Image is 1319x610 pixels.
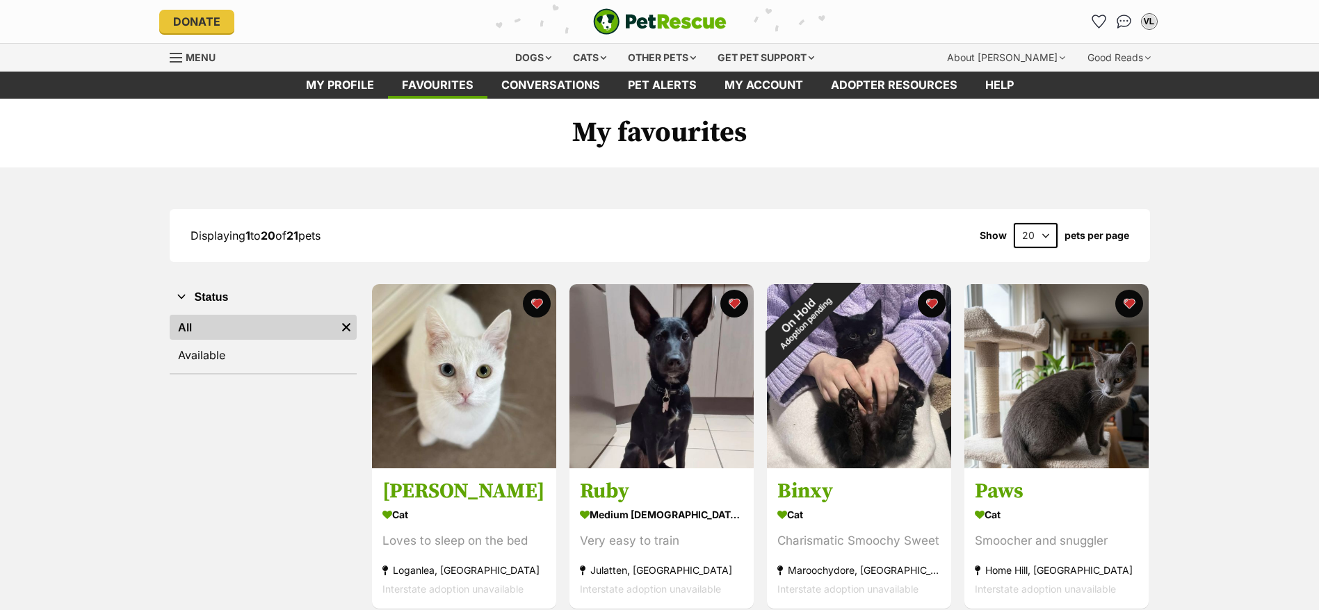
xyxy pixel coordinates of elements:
[487,72,614,99] a: conversations
[170,312,357,373] div: Status
[261,229,275,242] strong: 20
[975,561,1138,580] div: Home Hill, [GEOGRAPHIC_DATA]
[964,284,1149,468] img: Paws
[767,284,951,468] img: Binxy
[767,468,951,609] a: Binxy Cat Charismatic Smoochy Sweet Maroochydore, [GEOGRAPHIC_DATA] Interstate adoption unavailab...
[975,479,1138,505] h3: Paws
[569,468,754,609] a: Ruby medium [DEMOGRAPHIC_DATA] Dog Very easy to train Julatten, [GEOGRAPHIC_DATA] Interstate adop...
[159,10,234,33] a: Donate
[1088,10,1110,33] a: Favourites
[1113,10,1135,33] a: Conversations
[618,44,706,72] div: Other pets
[580,584,721,595] span: Interstate adoption unavailable
[170,315,336,340] a: All
[964,468,1149,609] a: Paws Cat Smoocher and snuggler Home Hill, [GEOGRAPHIC_DATA] Interstate adoption unavailable favou...
[170,343,357,368] a: Available
[593,8,727,35] a: PetRescue
[1065,230,1129,241] label: pets per page
[382,505,546,525] div: Cat
[372,284,556,468] img: Lily White
[817,72,971,99] a: Adopter resources
[593,8,727,35] img: logo-e224e6f780fb5917bec1dbf3a21bbac754714ae5b6737aabdf751b685950b380.svg
[372,468,556,609] a: [PERSON_NAME] Cat Loves to sleep on the bed Loganlea, [GEOGRAPHIC_DATA] Interstate adoption unava...
[191,229,321,242] span: Displaying to of pets
[382,561,546,580] div: Loganlea, [GEOGRAPHIC_DATA]
[1117,15,1131,28] img: chat-41dd97257d64d25036548639549fe6c8038ab92f7586957e7f3b1b290dea8141.svg
[580,479,743,505] h3: Ruby
[580,561,743,580] div: Julatten, [GEOGRAPHIC_DATA]
[292,72,388,99] a: My profile
[777,532,941,551] div: Charismatic Smoochy Sweet
[777,561,941,580] div: Maroochydore, [GEOGRAPHIC_DATA]
[1088,10,1160,33] ul: Account quick links
[382,532,546,551] div: Loves to sleep on the bed
[975,505,1138,525] div: Cat
[382,584,524,595] span: Interstate adoption unavailable
[388,72,487,99] a: Favourites
[980,230,1007,241] span: Show
[382,479,546,505] h3: [PERSON_NAME]
[170,288,357,306] button: Status
[569,284,754,468] img: Ruby
[975,584,1116,595] span: Interstate adoption unavailable
[336,315,357,340] a: Remove filter
[580,505,743,525] div: medium [DEMOGRAPHIC_DATA] Dog
[708,44,824,72] div: Get pet support
[186,51,216,63] span: Menu
[1078,44,1160,72] div: Good Reads
[741,258,862,379] div: On Hold
[777,505,941,525] div: Cat
[1142,15,1156,28] div: VL
[975,532,1138,551] div: Smoocher and snuggler
[937,44,1075,72] div: About [PERSON_NAME]
[170,44,225,69] a: Menu
[614,72,711,99] a: Pet alerts
[767,457,951,471] a: On HoldAdoption pending
[720,290,748,318] button: favourite
[1115,290,1143,318] button: favourite
[971,72,1028,99] a: Help
[523,290,551,318] button: favourite
[778,296,834,352] span: Adoption pending
[245,229,250,242] strong: 1
[286,229,298,242] strong: 21
[777,584,919,595] span: Interstate adoption unavailable
[711,72,817,99] a: My account
[918,290,946,318] button: favourite
[1138,10,1160,33] button: My account
[563,44,616,72] div: Cats
[505,44,561,72] div: Dogs
[580,532,743,551] div: Very easy to train
[777,479,941,505] h3: Binxy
